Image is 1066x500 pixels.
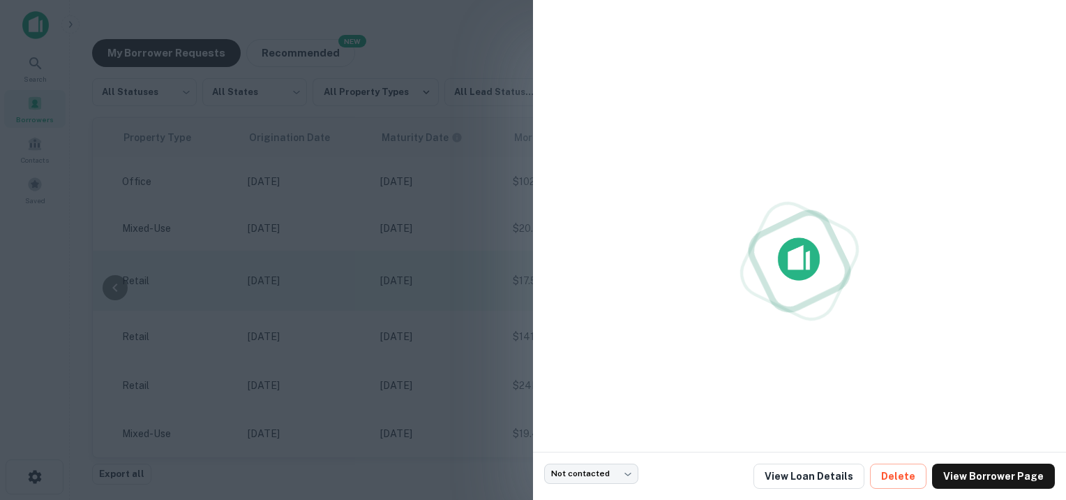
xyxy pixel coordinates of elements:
[996,388,1066,455] iframe: Chat Widget
[544,464,638,484] div: Not contacted
[870,464,926,489] button: Delete
[932,464,1055,489] a: View Borrower Page
[753,464,864,489] a: View Loan Details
